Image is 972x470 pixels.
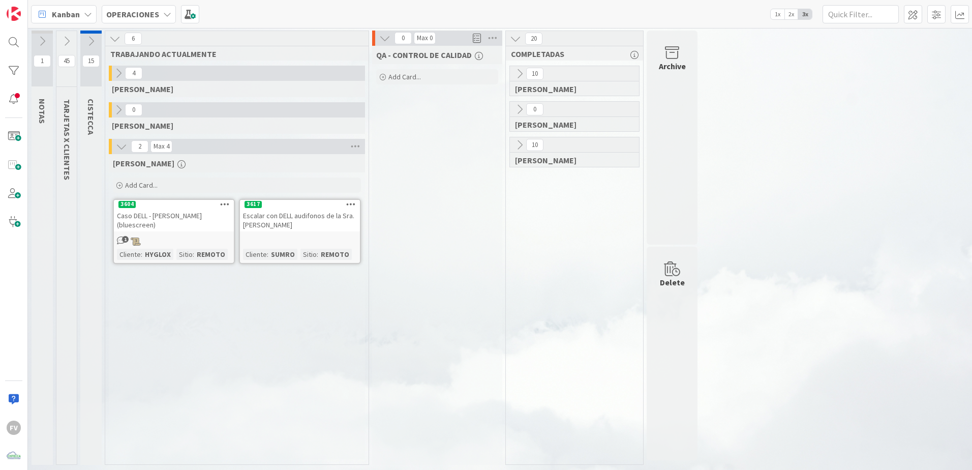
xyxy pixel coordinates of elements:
div: 3604Caso DELL - [PERSON_NAME] (bluescreen) [114,200,234,231]
span: COMPLETADAS [511,49,630,59]
a: 3617Escalar con DELL audifonos de la Sra. [PERSON_NAME]Cliente:SUMROSitio:REMOTO [239,199,361,264]
span: TARJETAS X CLIENTES [62,99,72,180]
a: 3604Caso DELL - [PERSON_NAME] (bluescreen)Cliente:HYGLOXSitio:REMOTO [113,199,235,264]
span: 2 [131,140,148,153]
span: : [267,249,268,260]
div: 3604 [118,201,136,208]
b: OPERACIONES [106,9,159,19]
div: Cliente [243,249,267,260]
div: Max 0 [417,36,433,41]
span: 45 [58,55,75,67]
span: CISTECCA [86,99,96,135]
div: 3617Escalar con DELL audifonos de la Sra. [PERSON_NAME] [240,200,360,231]
div: 3617 [245,201,262,208]
span: : [141,249,142,260]
span: GABRIEL [515,84,626,94]
span: GABRIEL [112,84,173,94]
img: avatar [7,449,21,463]
span: 15 [82,55,100,67]
div: 3617 [240,200,360,209]
div: SUMRO [268,249,297,260]
span: 10 [526,139,543,151]
div: Sitio [176,249,193,260]
span: Kanban [52,8,80,20]
span: TRABAJANDO ACTUALMENTE [110,49,356,59]
div: REMOTO [318,249,352,260]
span: : [193,249,194,260]
span: 0 [526,103,543,115]
span: FERNANDO [515,155,626,165]
span: Add Card... [388,72,421,81]
div: Delete [660,276,685,288]
span: 20 [525,33,542,45]
span: NAVIL [112,121,173,131]
span: 2x [784,9,798,19]
span: 1x [771,9,784,19]
span: 6 [125,33,142,45]
span: 1 [34,55,51,67]
div: Max 4 [154,144,169,149]
span: : [317,249,318,260]
input: Quick Filter... [823,5,899,23]
span: 0 [125,104,142,116]
span: 3x [798,9,812,19]
span: 10 [526,68,543,80]
span: Add Card... [125,181,158,190]
span: 4 [125,67,142,79]
span: 0 [394,32,412,44]
div: FV [7,421,21,435]
span: NOTAS [37,99,47,124]
div: 3604 [114,200,234,209]
span: NAVIL [515,120,626,130]
div: HYGLOX [142,249,173,260]
span: QA - CONTROL DE CALIDAD [376,50,472,60]
div: Caso DELL - [PERSON_NAME] (bluescreen) [114,209,234,231]
div: Sitio [300,249,317,260]
div: REMOTO [194,249,228,260]
img: Visit kanbanzone.com [7,7,21,21]
div: Escalar con DELL audifonos de la Sra. [PERSON_NAME] [240,209,360,231]
div: Cliente [117,249,141,260]
span: 1 [122,236,129,243]
span: FERNANDO [113,158,174,168]
div: Archive [659,60,686,72]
